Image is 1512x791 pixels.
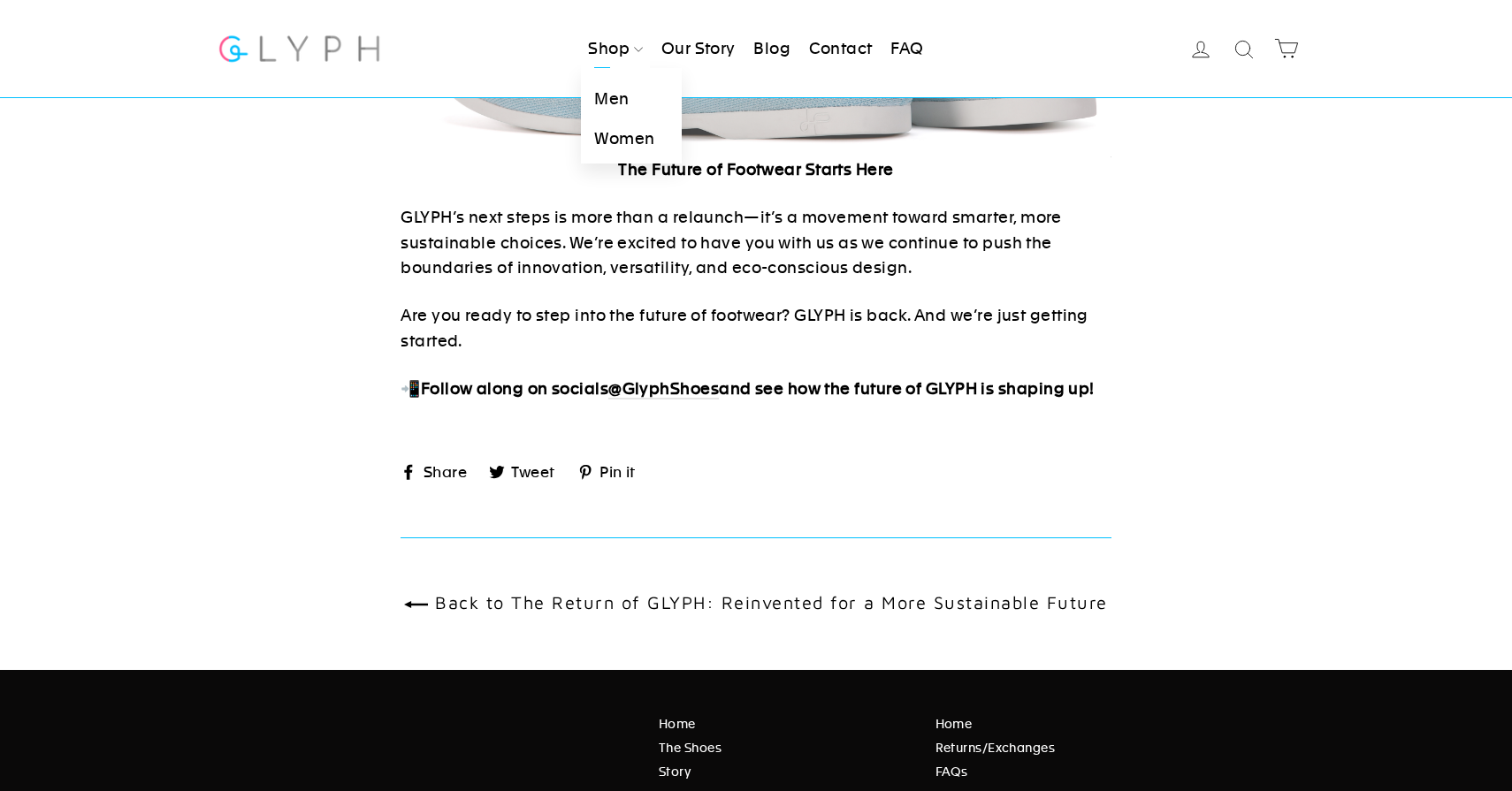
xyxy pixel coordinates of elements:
strong: GlyphShoes [622,379,720,398]
a: @ [608,379,622,399]
img: Glyph [217,25,382,72]
a: Women [581,119,681,159]
span: Share [421,464,480,480]
a: FAQs [935,762,1285,781]
a: Story [659,762,909,781]
span: Pin it [597,464,649,480]
a: The Shoes [659,738,909,757]
span: Tweet [508,464,568,480]
a: Back to The Return of GLYPH: Reinvented for a More Sustainable Future [404,592,1108,612]
p: Are you ready to step into the future of footwear? GLYPH is back. And we’re just getting started. [401,303,1111,354]
a: Shop [581,29,650,68]
p: 📲 [401,376,1111,402]
a: Contact [802,29,880,68]
strong: Follow along on socials [421,379,622,399]
a: FAQ [883,29,930,68]
p: GLYPH’s next steps is more than a relaunch—it’s a movement toward smarter, more sustainable choic... [401,205,1111,281]
a: Our Story [654,29,743,68]
a: Home [935,714,1285,734]
ul: Primary [581,29,930,68]
a: Returns/Exchanges [935,738,1285,757]
strong: The Future of Footwear Starts Here [618,160,893,179]
iframe: Glyph - Referral program [1488,319,1512,472]
a: Blog [746,29,798,68]
a: Home [659,714,909,734]
a: GlyphShoes [622,379,720,399]
a: Men [581,80,681,119]
strong: and see how the future of GLYPH is shaping up! [719,379,1095,398]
